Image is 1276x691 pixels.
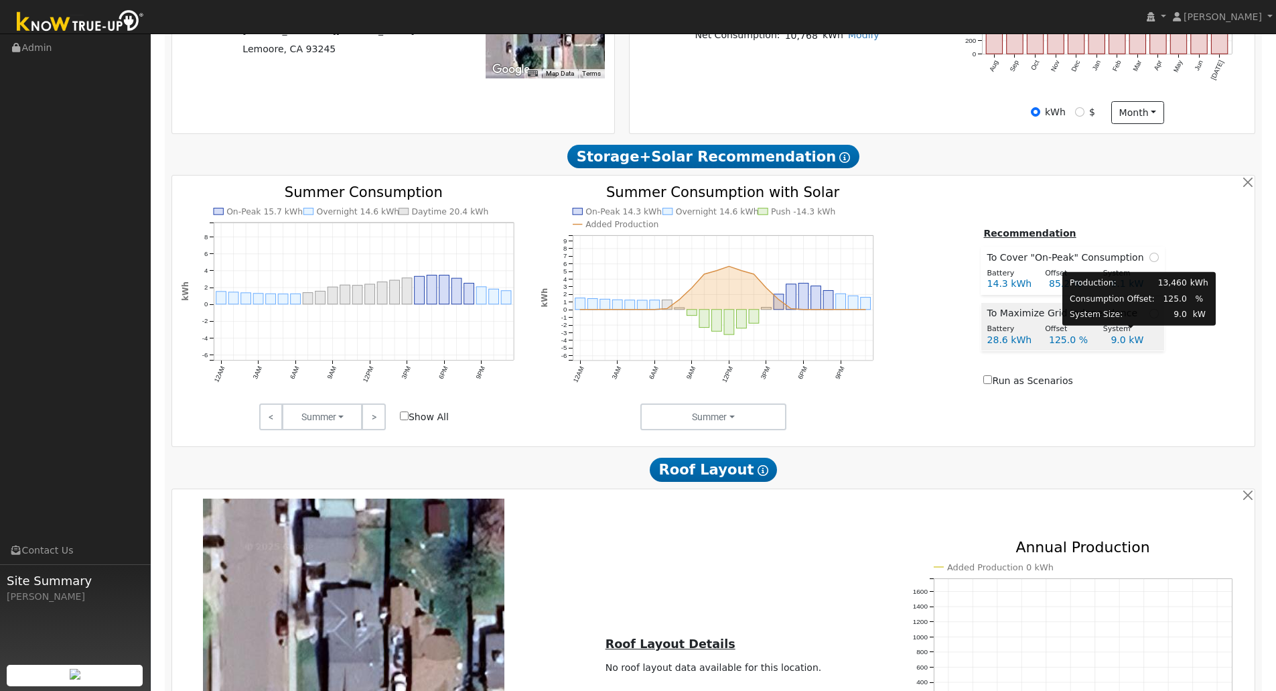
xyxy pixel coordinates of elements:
span: To Maximize Grid Independence [987,306,1143,320]
text: Jan [1091,59,1103,72]
text: 6AM [288,365,300,380]
circle: onclick="" [666,307,668,310]
text: May [1172,59,1184,74]
rect: onclick="" [464,283,474,304]
div: 125.0 % [1042,333,1103,347]
a: < [259,403,283,430]
text: 2 [204,284,208,291]
text: -6 [202,351,208,359]
a: > [362,403,385,430]
text: Added Production 0 kWh [947,562,1054,572]
label: $ [1089,105,1095,119]
circle: onclick="" [827,308,830,310]
circle: onclick="" [679,298,681,301]
text: 9PM [474,365,486,380]
text: 3 [563,283,567,290]
rect: onclick="" [390,280,400,304]
rect: onclick="" [762,307,772,309]
span: [PERSON_NAME] [1184,11,1262,22]
rect: onclick="" [415,276,425,304]
text: kWh [540,288,549,307]
text: Summer Consumption with Solar [606,184,840,200]
circle: onclick="" [641,308,644,310]
rect: onclick="" [501,290,511,304]
td: Lemoore, CA 93245 [240,40,417,59]
text: 800 [916,648,928,655]
text: -6 [561,351,567,359]
circle: onclick="" [778,298,780,301]
text: Annual Production [1015,539,1149,556]
rect: onclick="" [216,292,226,304]
text: 6PM [796,365,808,380]
text: Overnight 14.6 kWh [676,207,759,216]
text: Added Production [585,220,658,229]
i: Show Help [758,465,768,476]
text: 1600 [913,588,928,595]
text: 3PM [760,365,772,380]
button: Summer [282,403,362,430]
rect: onclick="" [489,289,499,304]
text: -5 [561,344,567,351]
rect: onclick="" [699,309,709,327]
rect: onclick="" [291,294,301,304]
rect: onclick="" [451,278,462,304]
div: Battery [980,324,1038,335]
rect: onclick="" [600,299,610,309]
rect: onclick="" [662,300,672,309]
text: 12AM [572,365,586,383]
td: Production: [1069,276,1155,290]
text: 9PM [834,365,846,380]
circle: onclick="" [591,308,594,310]
text: 9 [563,237,567,244]
rect: onclick="" [253,294,263,304]
text: 4 [204,267,208,274]
td: Consumption Offset: [1069,292,1155,306]
circle: onclick="" [864,308,867,310]
rect: onclick="" [402,277,412,304]
rect: onclick="" [823,290,833,309]
text: -2 [561,321,567,328]
a: Modify [848,29,879,40]
div: 14.3 kWh [980,277,1042,291]
text: 6PM [437,365,449,380]
img: retrieve [70,669,80,680]
text: Oct [1030,59,1041,72]
rect: onclick="" [749,309,759,322]
rect: onclick="" [712,309,722,330]
rect: onclick="" [265,294,275,304]
span: Roof Layout [650,458,778,482]
text: 3AM [610,365,622,380]
text: [DATE] [1210,59,1225,81]
text: 3PM [400,365,412,380]
text: 2 [563,290,567,298]
text: 200 [965,37,977,44]
text: Mar [1132,59,1143,73]
circle: onclick="" [703,273,706,275]
td: 10,768 [782,25,820,45]
text: Aug [988,59,999,72]
img: Know True-Up [10,7,151,38]
rect: onclick="" [675,308,685,310]
circle: onclick="" [616,308,619,310]
rect: onclick="" [737,309,747,328]
text: 7 [563,252,567,259]
text: -4 [561,336,567,344]
text: 6 [563,259,567,267]
rect: onclick="" [427,275,437,304]
rect: onclick="" [861,297,871,309]
text: 400 [916,679,928,686]
rect: onclick="" [278,294,288,304]
img: Google [489,61,533,78]
span: Storage+Solar Recommendation [567,145,859,169]
circle: onclick="" [765,286,768,289]
rect: onclick="" [328,287,338,304]
button: Summer [640,403,787,430]
u: Recommendation [983,228,1076,239]
td: No roof layout data available for this location. [603,658,824,677]
button: month [1111,101,1164,124]
text: Nov [1050,59,1061,73]
rect: onclick="" [848,296,858,309]
rect: onclick="" [352,285,362,304]
text: Dec [1070,59,1082,73]
div: Battery [980,268,1038,279]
